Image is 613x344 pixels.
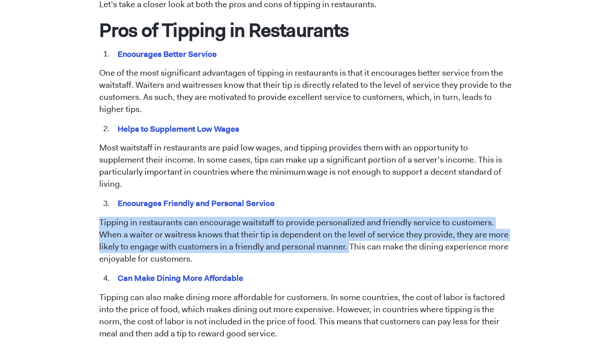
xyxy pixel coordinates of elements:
[116,271,245,285] mark: Can Make Dining More Affordable
[116,47,219,61] mark: Encourages Better Service
[99,292,514,340] p: Tipping can also make dining more affordable for customers. In some countries, the cost of labor ...
[99,18,514,42] h1: Pros of Tipping in Restaurants
[116,122,241,136] mark: Helps to Supplement Low Wages
[99,142,514,190] p: Most waitstaff in restaurants are paid low wages, and tipping provides them with an opportunity t...
[116,196,276,210] mark: Encourages Friendly and Personal Service
[99,217,514,265] p: Tipping in restaurants can encourage waitstaff to provide personalized and friendly service to cu...
[99,67,514,116] p: One of the most significant advantages of tipping in restaurants is that it encourages better ser...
